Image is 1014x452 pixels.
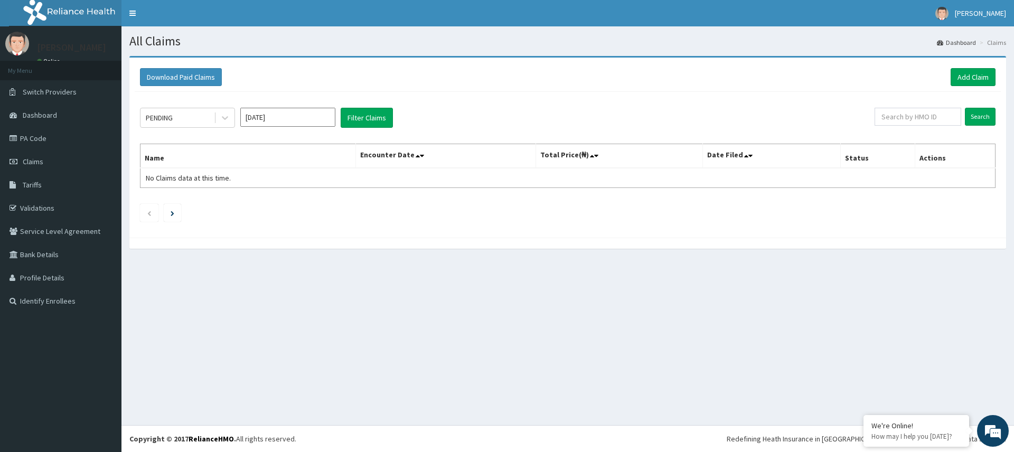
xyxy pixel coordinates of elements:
[965,108,996,126] input: Search
[37,58,62,65] a: Online
[121,425,1014,452] footer: All rights reserved.
[871,432,961,441] p: How may I help you today?
[129,34,1006,48] h1: All Claims
[702,144,840,168] th: Date Filed
[840,144,915,168] th: Status
[937,38,976,47] a: Dashboard
[146,173,231,183] span: No Claims data at this time.
[189,434,234,444] a: RelianceHMO
[129,434,236,444] strong: Copyright © 2017 .
[171,208,174,218] a: Next page
[871,421,961,430] div: We're Online!
[915,144,995,168] th: Actions
[536,144,702,168] th: Total Price(₦)
[23,87,77,97] span: Switch Providers
[37,43,106,52] p: [PERSON_NAME]
[951,68,996,86] a: Add Claim
[23,110,57,120] span: Dashboard
[935,7,949,20] img: User Image
[955,8,1006,18] span: [PERSON_NAME]
[727,434,1006,444] div: Redefining Heath Insurance in [GEOGRAPHIC_DATA] using Telemedicine and Data Science!
[147,208,152,218] a: Previous page
[355,144,536,168] th: Encounter Date
[5,32,29,55] img: User Image
[23,157,43,166] span: Claims
[977,38,1006,47] li: Claims
[875,108,961,126] input: Search by HMO ID
[23,180,42,190] span: Tariffs
[140,68,222,86] button: Download Paid Claims
[140,144,356,168] th: Name
[240,108,335,127] input: Select Month and Year
[341,108,393,128] button: Filter Claims
[146,112,173,123] div: PENDING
